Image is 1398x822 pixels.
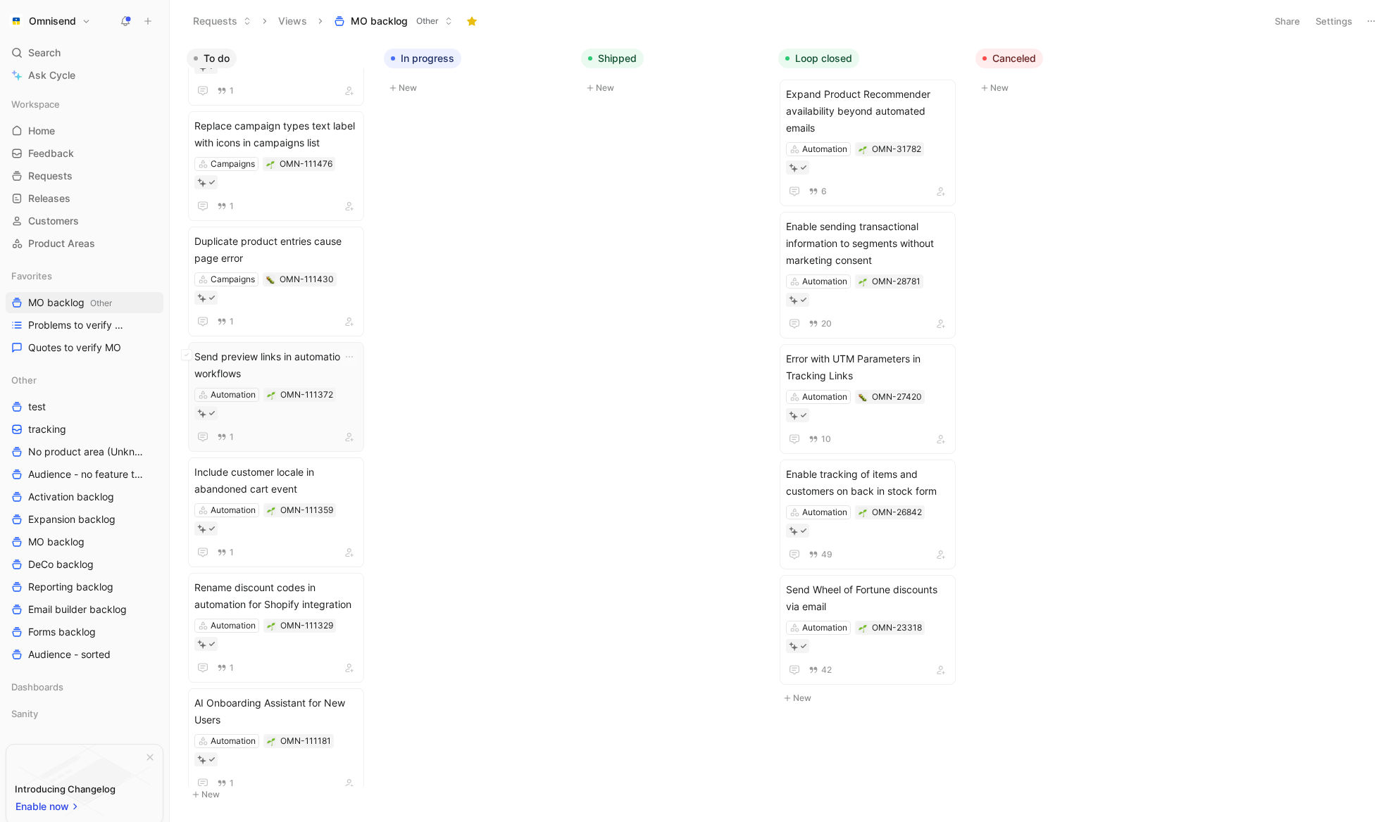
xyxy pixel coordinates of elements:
[351,14,408,28] span: MO backlog
[211,157,255,171] div: Campaigns
[9,14,23,28] img: Omnisend
[90,298,112,308] span: Other
[11,97,60,111] span: Workspace
[802,142,847,156] div: Automation
[859,146,867,154] img: 🌱
[598,51,637,65] span: Shipped
[806,547,835,562] button: 49
[821,435,831,443] span: 10
[28,296,112,310] span: MO backlog
[858,623,868,633] button: 🌱
[194,348,358,382] span: Send preview links in automation workflows
[6,65,163,86] a: Ask Cycle
[327,11,459,32] button: MO backlogOther
[859,509,867,517] img: 🌱
[6,464,163,485] a: Audience - no feature tag
[384,49,461,68] button: In progress
[188,457,364,567] a: Include customer locale in abandoned cart eventAutomation1
[194,695,358,728] span: AI Onboarding Assistant for New Users
[11,269,52,283] span: Favorites
[802,505,847,519] div: Automation
[6,576,163,597] a: Reporting backlog
[6,554,163,575] a: DeCo backlog
[230,433,234,441] span: 1
[786,466,949,500] span: Enable tracking of items and customers on back in stock form
[211,734,256,748] div: Automation
[267,738,275,746] img: 🌱
[29,15,76,27] h1: Omnisend
[6,703,163,728] div: Sanity
[6,599,163,620] a: Email builder backlog
[859,393,867,402] img: 🐛
[780,460,956,569] a: Enable tracking of items and customers on back in stock formAutomation49
[28,557,94,571] span: DeCo backlog
[872,390,922,404] div: OMN-27420
[280,619,333,633] div: OMN-111329
[780,212,956,339] a: Enable sending transactional information to segments without marketing consentAutomation20
[188,111,364,221] a: Replace campaign types text label with icons in campaigns listCampaigns1
[821,666,832,674] span: 42
[211,388,256,402] div: Automation
[859,278,867,286] img: 🌱
[6,292,163,313] a: MO backlogOther
[267,507,275,515] img: 🌱
[975,49,1043,68] button: Canceled
[872,274,920,289] div: OMN-28781
[28,67,75,84] span: Ask Cycle
[204,51,230,65] span: To do
[858,507,868,517] button: 🌱
[188,573,364,683] a: Rename discount codes in automation for Shopify integrationAutomation1
[773,42,970,714] div: Loop closedNew
[6,94,163,115] div: Workspace
[1268,11,1306,31] button: Share
[214,429,237,445] button: 1
[970,42,1167,103] div: CanceledNew
[28,467,144,481] span: Audience - no feature tag
[15,780,116,797] div: Introducing Changelog
[6,120,163,141] a: Home
[230,664,234,672] span: 1
[806,316,835,331] button: 20
[575,42,773,103] div: ShippedNew
[280,157,332,171] div: OMN-111476
[786,218,949,269] span: Enable sending transactional information to segments without marketing consent
[28,44,61,61] span: Search
[272,11,313,32] button: Views
[28,124,55,138] span: Home
[802,390,847,404] div: Automation
[6,531,163,552] a: MO backlog
[11,373,37,387] span: Other
[858,277,868,286] button: 🌱
[188,227,364,336] a: Duplicate product entries cause page errorCampaigns1
[28,318,127,332] span: Problems to verify MO
[992,51,1036,65] span: Canceled
[581,49,644,68] button: Shipped
[211,619,256,633] div: Automation
[181,42,378,810] div: To doNew
[266,159,275,169] div: 🌱
[230,202,234,210] span: 1
[214,660,237,676] button: 1
[28,191,70,205] span: Releases
[266,736,276,746] button: 🌱
[6,486,163,507] a: Activation backlog
[28,214,79,228] span: Customers
[802,274,847,289] div: Automation
[187,786,373,803] button: New
[28,146,74,160] span: Feedback
[266,274,275,284] button: 🐛
[802,621,847,635] div: Automation
[28,580,113,594] span: Reporting backlog
[28,647,111,662] span: Audience - sorted
[28,169,73,183] span: Requests
[6,644,163,665] a: Audience - sorted
[581,80,767,96] button: New
[6,621,163,643] a: Forms backlog
[18,745,151,816] img: bg-BLZuj68n.svg
[858,144,868,154] div: 🌱
[872,621,922,635] div: OMN-23318
[266,505,276,515] div: 🌱
[786,350,949,384] span: Error with UTM Parameters in Tracking Links
[280,272,334,286] div: OMN-111430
